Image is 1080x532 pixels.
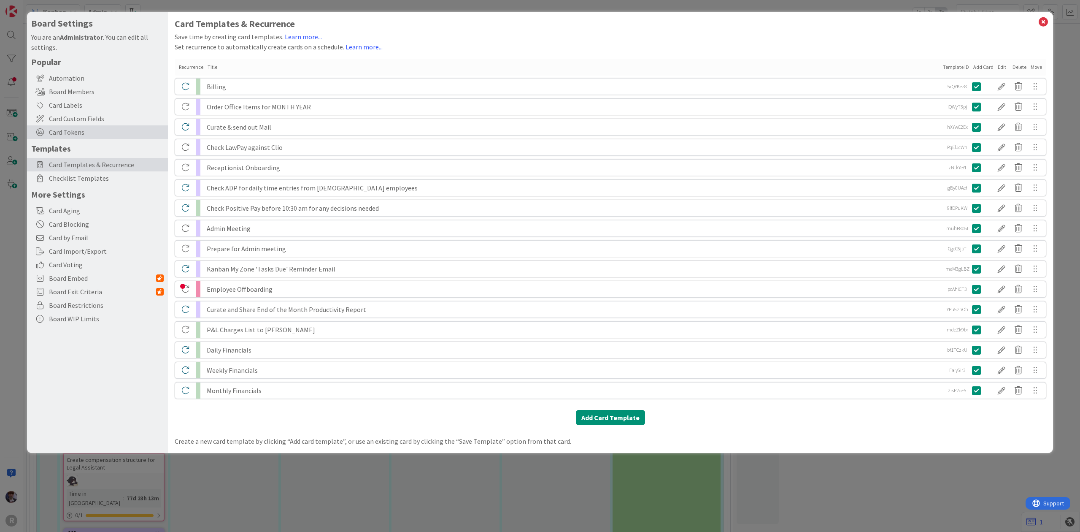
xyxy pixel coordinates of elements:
div: Faiy5ir3 [942,362,972,378]
div: Kanban My Zone 'Tasks Due' Reminder Email [207,261,940,277]
span: Board Embed [49,273,156,283]
span: Card Voting [49,260,164,270]
div: Set recurrence to automatically create cards on a schedule. [175,42,1046,52]
div: Receptionist Onboarding [207,160,940,176]
div: pcAhiCT3 [942,281,972,297]
div: 5rQYKez8 [942,79,972,95]
div: bf1TCzkU [942,342,972,358]
div: Card Aging [27,204,168,217]
div: Board Members [27,85,168,98]
div: Check LawPay against Clio [207,139,940,155]
div: Order Office Items for MONTH YEAR [207,99,940,115]
a: Learn more... [346,43,383,51]
div: meM3gLBZ [942,261,972,277]
div: Admin Meeting [207,220,940,236]
div: Move [1031,63,1042,71]
div: Delete [1012,63,1026,71]
div: Card Labels [27,98,168,112]
div: Recurrence [179,63,203,71]
div: Weekly Financials [207,362,940,378]
span: Board Restrictions [49,300,164,310]
div: hXYwC2Ex [942,119,972,135]
div: Automation [27,71,168,85]
h5: Popular [31,57,164,67]
div: Board WIP Limits [27,312,168,326]
div: Check Positive Pay before 10:30 am for any decisions needed [207,200,940,216]
div: Card Import/Export [27,244,168,258]
h4: Board Settings [31,18,164,29]
h5: Templates [31,143,164,154]
div: Curate and Share End of the Month Productivity Report [207,301,940,318]
div: P&L Charges List to [PERSON_NAME] [207,322,940,338]
div: You are an . You can edit all settings. [31,32,164,52]
span: Board Exit Criteria [49,287,156,297]
div: zNtkYeYI [942,160,972,176]
div: muhP8o5I [942,220,972,236]
div: Billing [207,79,940,95]
div: CgeC5jbT [942,241,972,257]
div: iQWyT3pj [942,99,972,115]
div: Save time by creating card templates. [175,32,1046,42]
div: Template ID [943,63,969,71]
div: Create a new card template by clicking “Add card template”, or use an existing card by clicking t... [175,436,1046,446]
h5: More Settings [31,189,164,200]
div: mdeZk9br [942,322,972,338]
span: Card Custom Fields [49,114,164,124]
div: Prepare for Admin meeting [207,241,940,257]
div: Daily Financials [207,342,940,358]
button: Add Card Template [576,410,645,425]
div: Card Blocking [27,217,168,231]
span: Card Tokens [49,127,164,137]
div: Edit [998,63,1008,71]
div: YPu5znOh [942,301,972,318]
div: Monthly Financials [207,383,940,399]
div: 9lfDPuKW [942,200,972,216]
div: gBy0UAef [942,180,972,196]
h1: Card Templates & Recurrence [175,19,1046,29]
span: Card by Email [49,233,164,243]
span: Support [18,1,38,11]
a: Learn more... [285,33,322,41]
div: Employee Offboarding [207,281,940,297]
div: Check ADP for daily time entries from [DEMOGRAPHIC_DATA] employees [207,180,940,196]
div: Add Card [973,63,994,71]
span: Card Templates & Recurrence [49,160,164,170]
div: PqElJcWh [942,139,972,155]
div: Curate & send out Mail [207,119,940,135]
div: 2rsE2oF5 [942,383,972,399]
div: Title [208,63,939,71]
span: Checklist Templates [49,173,164,183]
b: Administrator [60,33,103,41]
